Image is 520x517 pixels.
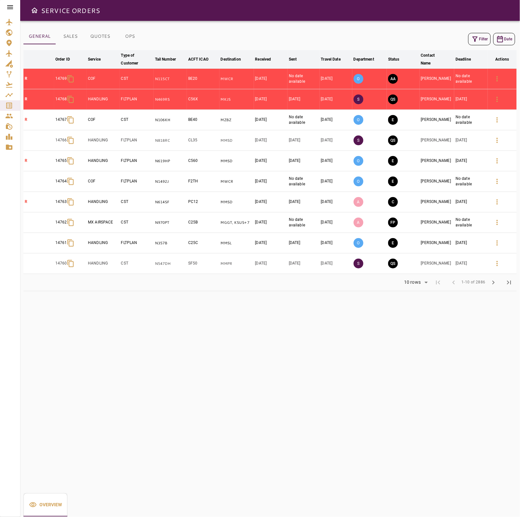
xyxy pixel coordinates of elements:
button: GENERAL [23,29,56,44]
div: Contact Name [421,51,445,67]
p: R [25,96,53,102]
p: MWCR [221,179,253,184]
span: Service [88,55,109,63]
td: C560 [187,151,219,171]
td: [DATE] [254,233,288,253]
span: Contact Name [421,51,453,67]
td: [DATE] [288,253,320,274]
button: Open drawer [28,4,41,17]
td: C25C [187,233,219,253]
td: [DATE] [320,253,352,274]
td: [DATE] [320,171,352,192]
span: Tail Number [155,55,184,63]
td: HANDLING [87,130,119,151]
p: MGGT, KSUS, MHLM, KSUS, MGGT, KSUS, MGGT, KSUS, MGGT [221,220,253,225]
td: No date available [454,110,488,130]
td: [PERSON_NAME] [420,110,455,130]
td: No date available [288,171,320,192]
p: MMSD [221,158,253,164]
p: MZBZ [221,117,253,123]
td: COF [87,171,119,192]
td: No date available [288,110,320,130]
p: R [25,76,53,81]
td: No date available [454,69,488,89]
td: [PERSON_NAME] [420,212,455,233]
button: Details [489,112,505,128]
p: O [354,74,363,84]
span: last_page [505,279,513,286]
td: [DATE] [254,69,288,89]
div: Order ID [55,55,70,63]
td: [DATE] [454,253,488,274]
td: PC12 [187,192,219,212]
button: Details [489,256,505,271]
div: Destination [221,55,241,63]
td: [DATE] [254,151,288,171]
td: [DATE] [288,151,320,171]
span: Sent [289,55,305,63]
td: HANDLING [87,151,119,171]
p: N818RC [155,138,186,143]
p: MMPR [221,261,253,266]
span: Type of Customer [121,51,152,67]
div: basic tabs example [23,29,145,44]
button: Details [489,235,505,251]
p: 14762 [55,220,67,225]
button: Details [489,71,505,87]
p: N115CT [155,76,186,82]
p: N614SF [155,199,186,205]
div: Travel Date [321,55,341,63]
td: MX AIRSPACE [87,212,119,233]
p: N619HP [155,158,186,164]
p: MKJS [221,97,253,102]
td: [DATE] [454,130,488,151]
td: SF50 [187,253,219,274]
button: Details [489,153,505,169]
div: Received [255,55,271,63]
td: FLTPLAN [120,89,154,110]
td: FLTPLAN [120,151,154,171]
span: Next Page [485,275,501,290]
td: [DATE] [320,130,352,151]
td: HANDLING [87,89,119,110]
td: [DATE] [254,110,288,130]
td: FLTPLAN [120,233,154,253]
button: EXECUTION [388,156,398,166]
td: CST [120,212,154,233]
td: HANDLING [87,192,119,212]
span: chevron_right [489,279,497,286]
td: [DATE] [320,151,352,171]
td: [DATE] [320,110,352,130]
p: O [354,177,363,186]
td: [DATE] [320,192,352,212]
td: [DATE] [288,89,320,110]
div: Service [88,55,101,63]
td: [PERSON_NAME] [420,253,455,274]
div: basic tabs example [23,493,67,517]
p: O [354,115,363,125]
td: [DATE] [320,212,352,233]
td: [DATE] [254,130,288,151]
td: [PERSON_NAME] [420,151,455,171]
p: S [354,94,363,104]
p: R [25,158,53,164]
p: MMSD [221,138,253,143]
td: [DATE] [254,89,288,110]
td: [DATE] [288,233,320,253]
button: Details [489,174,505,189]
p: O [354,238,363,248]
td: No date available [454,171,488,192]
td: [PERSON_NAME] [420,89,455,110]
td: BE40 [187,110,219,130]
span: Department [354,55,383,63]
p: MWCR [221,76,253,82]
p: 14769 [55,76,67,81]
button: CLOSED [388,197,398,207]
button: QUOTES [85,29,115,44]
td: [DATE] [454,151,488,171]
p: S [354,259,363,268]
td: [PERSON_NAME] [420,192,455,212]
td: COF [87,69,119,89]
button: SALES [56,29,85,44]
p: N970PT [155,220,186,225]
